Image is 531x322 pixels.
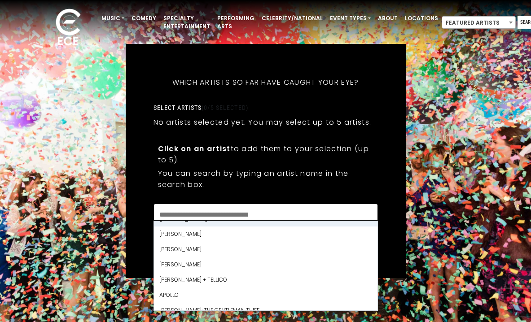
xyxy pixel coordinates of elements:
li: Apollo [154,287,377,303]
li: [PERSON_NAME] [154,226,377,242]
span: Featured Artists [442,16,516,29]
li: [PERSON_NAME]: The Gentleman Thief [154,303,377,318]
a: Comedy [128,11,160,26]
p: No artists selected yet. You may select up to 5 artists. [154,117,372,128]
li: [PERSON_NAME] [154,242,377,257]
p: to add them to your selection (up to 5). [158,143,373,165]
h5: Which artists so far have caught your eye? [154,66,378,99]
strong: Click on an artist [158,144,231,154]
li: [PERSON_NAME] + Tellico [154,272,377,287]
img: ece_new_logo_whitev2-1.png [46,6,91,50]
a: Music [98,11,128,26]
a: Locations [401,11,442,26]
p: You can search by typing an artist name in the search box. [158,168,373,190]
a: About [374,11,401,26]
a: Event Types [326,11,374,26]
a: Specialty Entertainment [160,11,214,34]
a: Performing Arts [214,11,258,34]
a: Celebrity/National [258,11,326,26]
span: Featured Artists [442,17,515,29]
span: (0/5 selected) [202,104,248,111]
label: Select artists [154,104,248,112]
li: [PERSON_NAME] [154,257,377,272]
textarea: Search [159,209,372,218]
